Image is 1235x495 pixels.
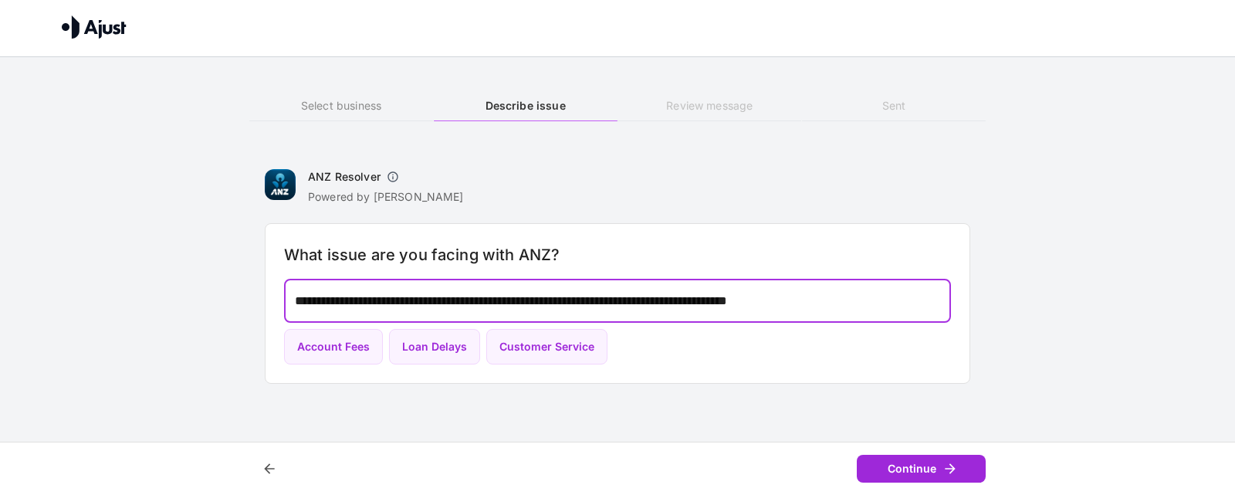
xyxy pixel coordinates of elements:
[249,97,433,114] h6: Select business
[434,97,617,114] h6: Describe issue
[617,97,801,114] h6: Review message
[284,329,383,365] button: Account Fees
[308,169,381,185] h6: ANZ Resolver
[857,455,986,483] button: Continue
[284,242,951,267] h6: What issue are you facing with ANZ?
[265,169,296,200] img: ANZ
[308,189,464,205] p: Powered by [PERSON_NAME]
[389,329,480,365] button: Loan Delays
[62,15,127,39] img: Ajust
[486,329,607,365] button: Customer Service
[802,97,986,114] h6: Sent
